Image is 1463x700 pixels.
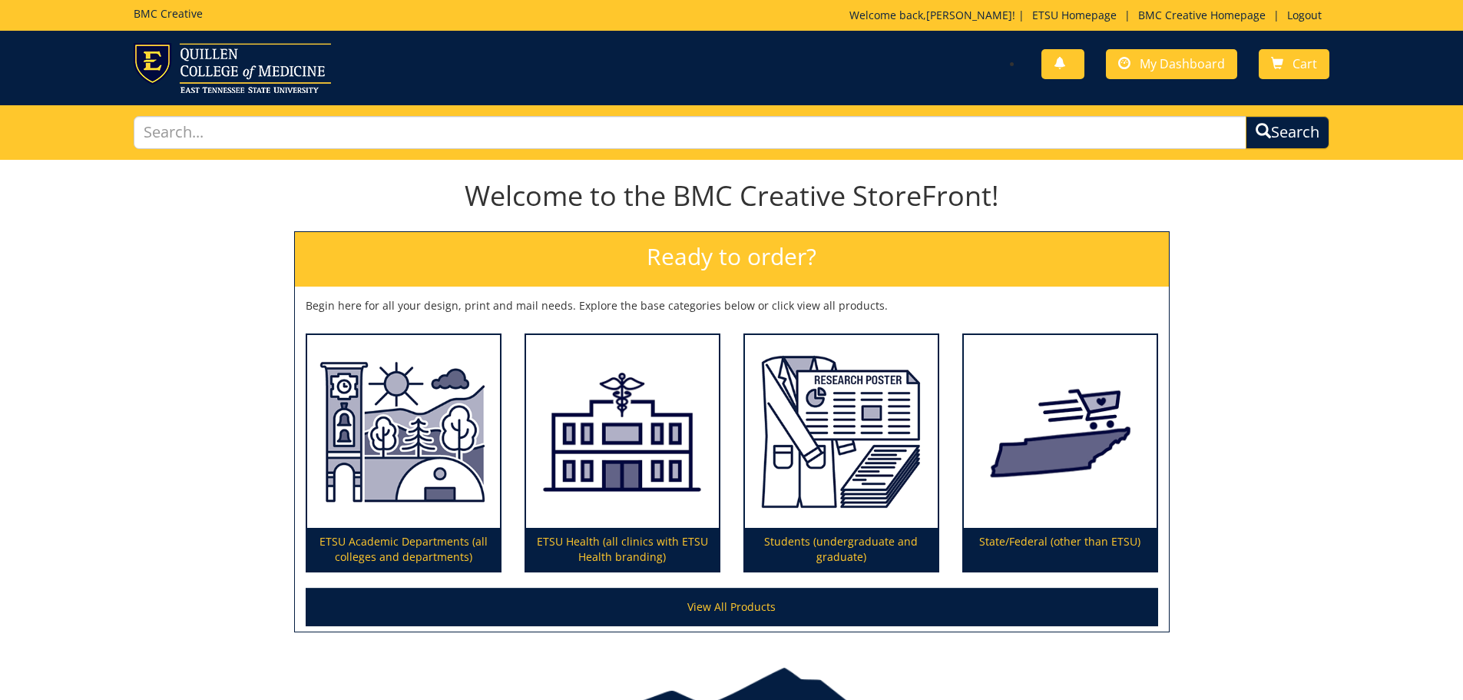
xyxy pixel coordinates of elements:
img: ETSU logo [134,43,331,93]
img: ETSU Health (all clinics with ETSU Health branding) [526,335,719,529]
a: ETSU Health (all clinics with ETSU Health branding) [526,335,719,572]
a: Students (undergraduate and graduate) [745,335,938,572]
a: View All Products [306,588,1158,626]
img: Students (undergraduate and graduate) [745,335,938,529]
p: Students (undergraduate and graduate) [745,528,938,571]
img: State/Federal (other than ETSU) [964,335,1157,529]
a: Cart [1259,49,1329,79]
p: ETSU Academic Departments (all colleges and departments) [307,528,500,571]
a: Logout [1279,8,1329,22]
button: Search [1246,116,1329,149]
h2: Ready to order? [295,232,1169,287]
input: Search... [134,116,1247,149]
span: My Dashboard [1140,55,1225,72]
a: My Dashboard [1106,49,1237,79]
p: Welcome back, ! | | | [849,8,1329,23]
a: ETSU Academic Departments (all colleges and departments) [307,335,500,572]
a: State/Federal (other than ETSU) [964,335,1157,572]
a: BMC Creative Homepage [1130,8,1273,22]
span: Cart [1293,55,1317,72]
p: State/Federal (other than ETSU) [964,528,1157,571]
a: [PERSON_NAME] [926,8,1012,22]
h5: BMC Creative [134,8,203,19]
img: ETSU Academic Departments (all colleges and departments) [307,335,500,529]
p: Begin here for all your design, print and mail needs. Explore the base categories below or click ... [306,298,1158,314]
a: ETSU Homepage [1024,8,1124,22]
h1: Welcome to the BMC Creative StoreFront! [294,181,1170,211]
p: ETSU Health (all clinics with ETSU Health branding) [526,528,719,571]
